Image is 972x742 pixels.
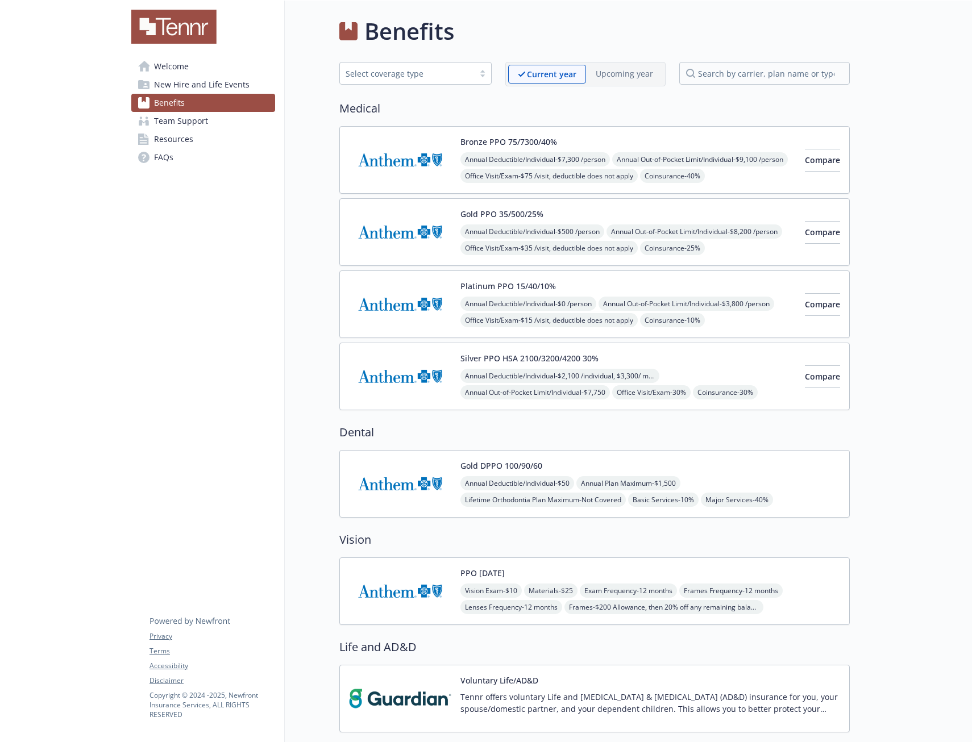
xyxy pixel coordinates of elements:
span: Annual Deductible/Individual - $500 /person [460,224,604,239]
a: Privacy [149,631,275,641]
span: Annual Out-of-Pocket Limit/Individual - $8,200 /person [607,224,782,239]
span: New Hire and Life Events [154,76,250,94]
div: Select coverage type [346,68,468,80]
p: Upcoming year [596,68,653,80]
span: Frames Frequency - 12 months [679,583,783,598]
p: Copyright © 2024 - 2025 , Newfront Insurance Services, ALL RIGHTS RESERVED [149,690,275,719]
img: Guardian carrier logo [349,674,451,723]
span: Office Visit/Exam - $35 /visit, deductible does not apply [460,241,638,255]
button: Gold PPO 35/500/25% [460,208,543,220]
a: New Hire and Life Events [131,76,275,94]
span: Compare [805,371,840,382]
span: Team Support [154,112,208,130]
button: Gold DPPO 100/90/60 [460,460,542,472]
a: Benefits [131,94,275,112]
button: Compare [805,365,840,388]
span: Compare [805,155,840,165]
span: Basic Services - 10% [628,493,699,507]
h1: Benefits [364,14,454,48]
img: Anthem Blue Cross carrier logo [349,280,451,328]
img: Anthem Blue Cross carrier logo [349,136,451,184]
a: Resources [131,130,275,148]
span: Coinsurance - 30% [693,385,758,399]
span: Frames - $200 Allowance, then 20% off any remaining balance [564,600,763,614]
img: Anthem Blue Cross carrier logo [349,567,451,615]
a: Disclaimer [149,676,275,686]
span: Office Visit/Exam - 30% [612,385,691,399]
a: Terms [149,646,275,656]
span: Resources [154,130,193,148]
span: Materials - $25 [524,583,578,598]
span: Coinsurance - 40% [640,169,705,183]
span: Annual Plan Maximum - $1,500 [576,476,680,490]
span: Compare [805,299,840,310]
span: Office Visit/Exam - $75 /visit, deductible does not apply [460,169,638,183]
span: Vision Exam - $10 [460,583,522,598]
p: Current year [527,68,576,80]
a: Welcome [131,57,275,76]
p: Tennr offers voluntary Life and [MEDICAL_DATA] & [MEDICAL_DATA] (AD&D) insurance for you, your sp... [460,691,840,715]
button: Voluntary Life/AD&D [460,674,538,686]
span: Lenses Frequency - 12 months [460,600,562,614]
span: Annual Deductible/Individual - $50 [460,476,574,490]
button: Compare [805,149,840,172]
span: Annual Deductible/Individual - $2,100 /individual, $3,300/ member [460,369,659,383]
input: search by carrier, plan name or type [679,62,850,85]
button: Silver PPO HSA 2100/3200/4200 30% [460,352,599,364]
img: Anthem Blue Cross carrier logo [349,352,451,401]
span: Benefits [154,94,185,112]
a: Team Support [131,112,275,130]
a: FAQs [131,148,275,166]
span: Upcoming year [586,65,663,84]
h2: Dental [339,424,850,441]
h2: Life and AD&D [339,639,850,656]
span: FAQs [154,148,173,166]
span: Annual Deductible/Individual - $0 /person [460,297,596,311]
h2: Vision [339,531,850,548]
span: Welcome [154,57,189,76]
span: Annual Deductible/Individual - $7,300 /person [460,152,610,166]
button: Platinum PPO 15/40/10% [460,280,556,292]
span: Coinsurance - 25% [640,241,705,255]
a: Accessibility [149,661,275,671]
img: Anthem Blue Cross carrier logo [349,208,451,256]
span: Annual Out-of-Pocket Limit/Individual - $7,750 [460,385,610,399]
button: Compare [805,221,840,244]
button: PPO [DATE] [460,567,505,579]
span: Coinsurance - 10% [640,313,705,327]
button: Bronze PPO 75/7300/40% [460,136,557,148]
img: Anthem Blue Cross carrier logo [349,460,451,508]
span: Compare [805,227,840,237]
span: Annual Out-of-Pocket Limit/Individual - $9,100 /person [612,152,788,166]
span: Major Services - 40% [701,493,773,507]
span: Office Visit/Exam - $15 /visit, deductible does not apply [460,313,638,327]
span: Lifetime Orthodontia Plan Maximum - Not Covered [460,493,626,507]
span: Exam Frequency - 12 months [580,583,677,598]
h2: Medical [339,100,850,117]
button: Compare [805,293,840,316]
span: Annual Out-of-Pocket Limit/Individual - $3,800 /person [599,297,774,311]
